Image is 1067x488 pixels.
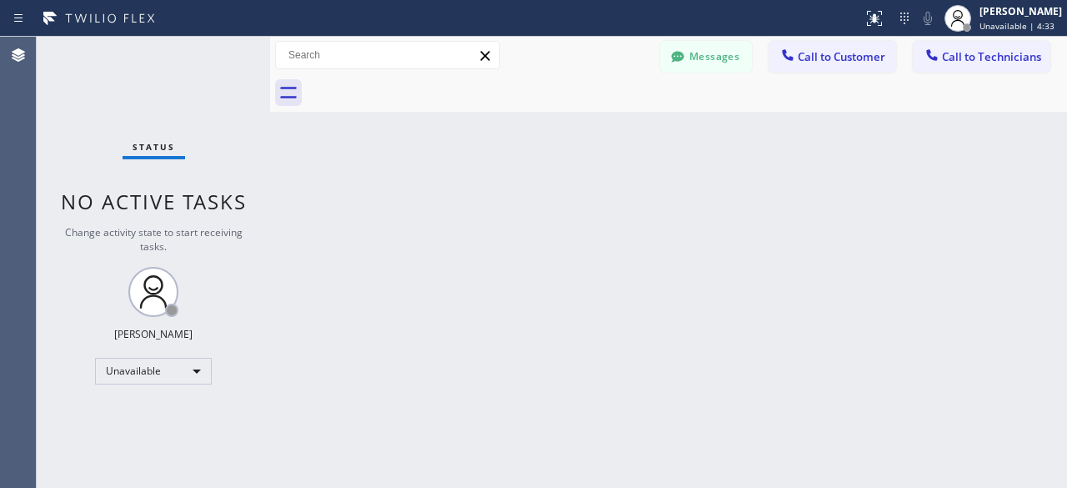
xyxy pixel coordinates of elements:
[769,41,896,73] button: Call to Customer
[979,20,1054,32] span: Unavailable | 4:33
[798,49,885,64] span: Call to Customer
[916,7,939,30] button: Mute
[65,225,243,254] span: Change activity state to start receiving tasks.
[114,327,193,341] div: [PERSON_NAME]
[133,141,175,153] span: Status
[276,42,499,68] input: Search
[660,41,752,73] button: Messages
[95,358,212,385] div: Unavailable
[942,49,1041,64] span: Call to Technicians
[913,41,1050,73] button: Call to Technicians
[61,188,247,215] span: No active tasks
[979,4,1062,18] div: [PERSON_NAME]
